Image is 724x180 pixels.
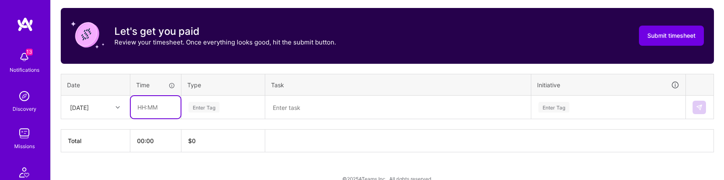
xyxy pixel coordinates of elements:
div: Enter Tag [189,101,220,114]
th: Total [61,130,130,152]
div: Enter Tag [538,101,569,114]
img: logo [17,17,34,32]
div: Time [136,81,175,89]
th: 00:00 [130,130,181,152]
img: bell [16,49,33,65]
th: Task [265,74,531,96]
div: Missions [14,142,35,151]
img: coin [71,18,104,52]
input: HH:MM [131,96,181,118]
span: 13 [26,49,33,55]
p: Review your timesheet. Once everything looks good, hit the submit button. [114,38,336,47]
h3: Let's get you paid [114,25,336,38]
span: $ 0 [188,137,196,144]
button: Submit timesheet [639,26,704,46]
th: Date [61,74,130,96]
div: [DATE] [70,103,89,112]
i: icon Chevron [116,105,120,110]
img: teamwork [16,125,33,142]
div: Initiative [537,80,680,90]
img: discovery [16,88,33,104]
span: Submit timesheet [647,31,696,40]
div: Discovery [13,104,36,113]
th: Type [181,74,265,96]
div: Notifications [10,65,39,74]
img: Submit [696,104,703,111]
